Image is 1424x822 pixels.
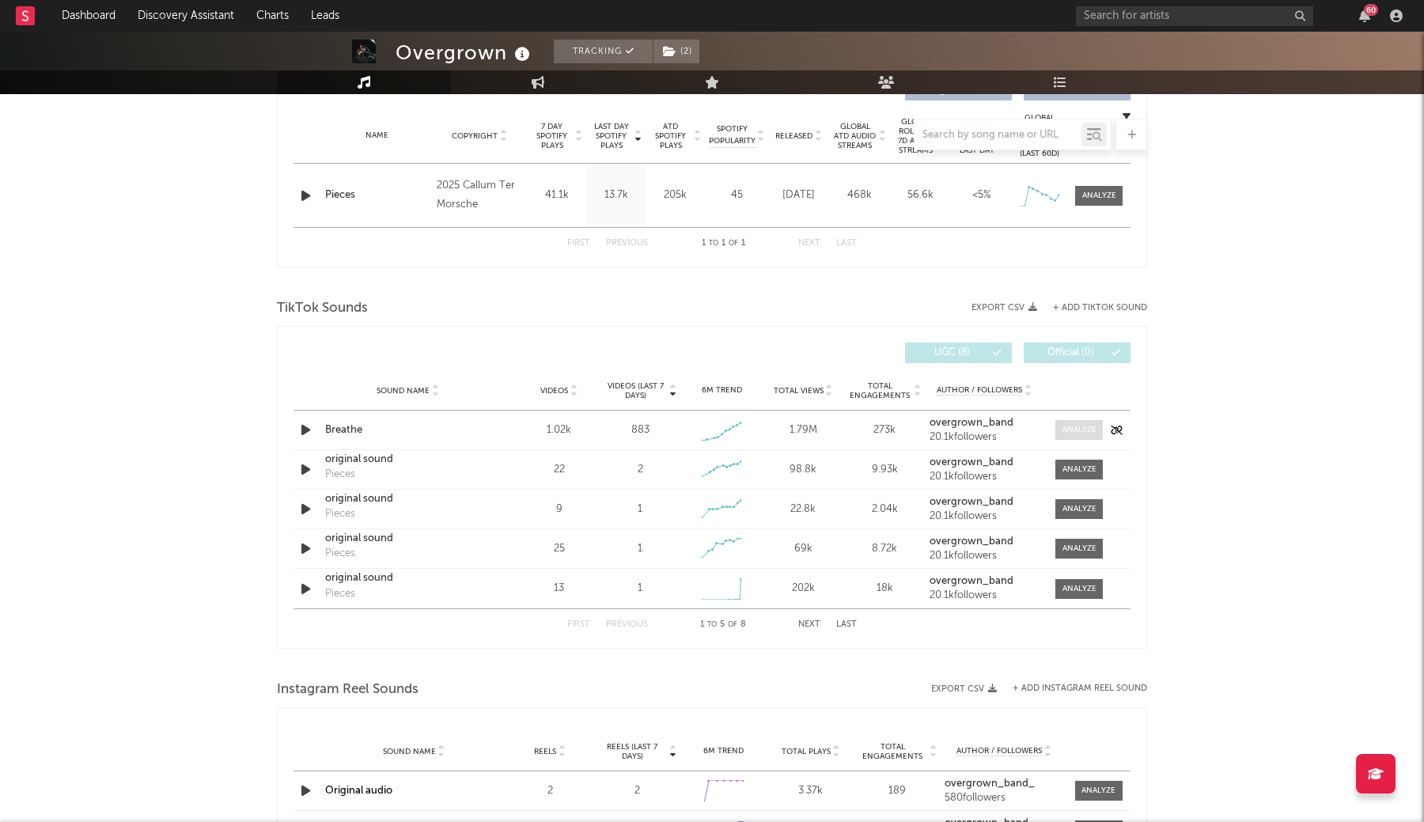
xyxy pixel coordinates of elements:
input: Search for artists [1076,6,1313,26]
span: Reels (last 7 days) [597,742,667,761]
div: 22.8k [767,502,840,517]
span: Total Plays [782,747,831,756]
span: UGC ( 8 ) [915,348,988,358]
a: overgrown_band_ [945,778,1063,790]
button: Official(0) [1024,343,1130,363]
div: Pieces [325,506,355,522]
div: 1 1 1 [680,234,767,253]
span: Instagram Reel Sounds [277,680,418,699]
div: 1.02k [522,422,596,438]
button: Last [836,239,857,248]
strong: overgrown_band [930,576,1013,586]
div: 2.04k [848,502,922,517]
div: Global Streaming Trend (Last 60D) [1016,112,1063,160]
div: 8.72k [848,541,922,557]
div: 13.7k [590,188,642,203]
span: of [729,240,738,247]
a: overgrown_band [930,457,1040,468]
a: overgrown_band [930,497,1040,508]
span: Author / Followers [956,746,1042,756]
div: 580 followers [945,793,1063,804]
div: 1.79M [767,422,840,438]
div: 2 [638,462,643,478]
div: 6M Trend [685,384,759,396]
div: 2 [597,783,676,799]
span: to [709,240,718,247]
div: 1 [638,541,642,557]
span: Sound Name [377,386,430,396]
a: original sound [325,452,490,468]
span: Videos (last 7 days) [604,381,668,400]
span: Author / Followers [937,385,1022,396]
span: ( 2 ) [653,40,700,63]
div: 883 [631,422,650,438]
div: 9.93k [848,462,922,478]
div: 25 [522,541,596,557]
div: 468k [833,188,886,203]
div: Overgrown [396,40,534,66]
div: Pieces [325,546,355,562]
span: Total Engagements [848,381,912,400]
div: Pieces [325,586,355,602]
button: Next [798,620,820,629]
div: 13 [522,581,596,597]
span: Global Rolling 7D Audio Streams [894,117,937,155]
a: Original audio [325,786,392,796]
div: 2025 Callum Ter Morsche [437,176,523,214]
button: First [567,239,590,248]
input: Search by song name or URL [915,129,1081,142]
div: 1 [638,502,642,517]
button: 60 [1359,9,1370,22]
div: 20.1k followers [930,551,1040,562]
span: Sound Name [383,747,436,756]
div: 189 [858,783,937,799]
div: 22 [522,462,596,478]
button: + Add TikTok Sound [1037,304,1147,313]
div: 20.1k followers [930,472,1040,483]
strong: overgrown_band [930,497,1013,507]
div: [DATE] [772,188,825,203]
span: Total Views [774,386,824,396]
div: 56.6k [894,188,947,203]
button: Export CSV [931,684,997,694]
strong: overgrown_band [930,418,1013,428]
span: Reels [534,747,556,756]
button: Tracking [554,40,653,63]
span: Videos [540,386,568,396]
div: 1 [638,581,642,597]
button: + Add TikTok Sound [1053,304,1147,313]
button: Export CSV [971,303,1037,313]
a: Breathe [325,422,490,438]
div: 20.1k followers [930,432,1040,443]
div: 41.1k [531,188,582,203]
div: 1 5 8 [680,616,767,634]
div: 205k [650,188,701,203]
a: original sound [325,570,490,586]
div: 6M Trend [684,745,763,757]
span: of [728,621,737,628]
div: 60 [1364,4,1378,16]
div: 69k [767,541,840,557]
div: + Add Instagram Reel Sound [997,684,1147,693]
span: TikTok Sounds [277,299,368,318]
div: 3.37k [771,783,850,799]
div: 2 [510,783,589,799]
button: + Add Instagram Reel Sound [1013,684,1147,693]
a: overgrown_band [930,418,1040,429]
a: overgrown_band [930,536,1040,547]
div: 9 [522,502,596,517]
span: to [707,621,717,628]
a: original sound [325,491,490,507]
div: Pieces [325,467,355,483]
strong: overgrown_band_ [945,778,1035,789]
button: (2) [653,40,699,63]
button: Next [798,239,820,248]
a: overgrown_band [930,576,1040,587]
a: Pieces [325,188,429,203]
div: 202k [767,581,840,597]
div: original sound [325,531,490,547]
button: Last [836,620,857,629]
